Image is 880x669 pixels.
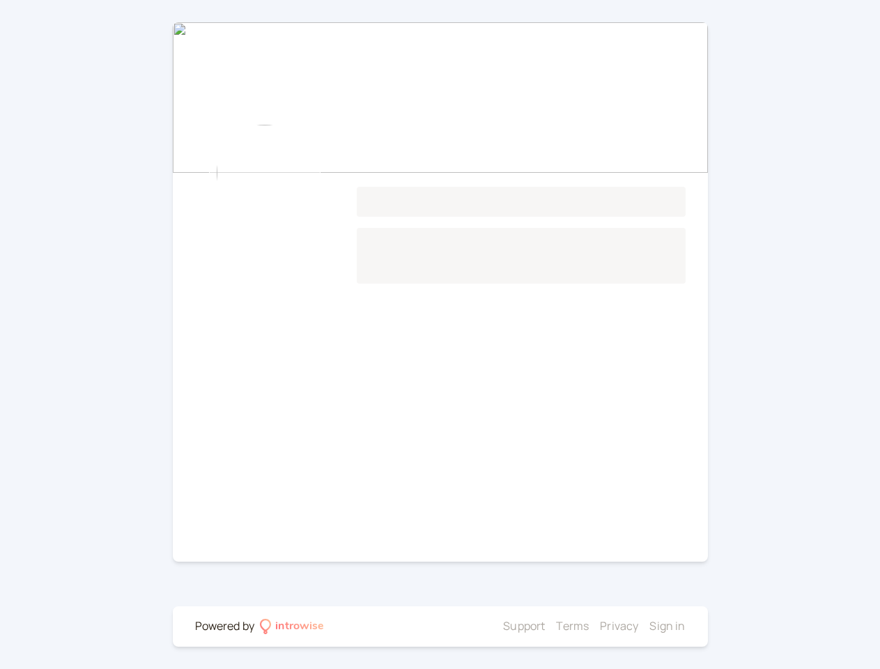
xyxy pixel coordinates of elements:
a: Privacy [600,618,638,633]
a: introwise [260,617,325,636]
div: Powered by [195,617,255,636]
a: Terms [556,618,589,633]
div: introwise [275,617,324,636]
a: Support [503,618,545,633]
h1: Loading... [357,187,686,217]
a: Sign in [649,618,685,633]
